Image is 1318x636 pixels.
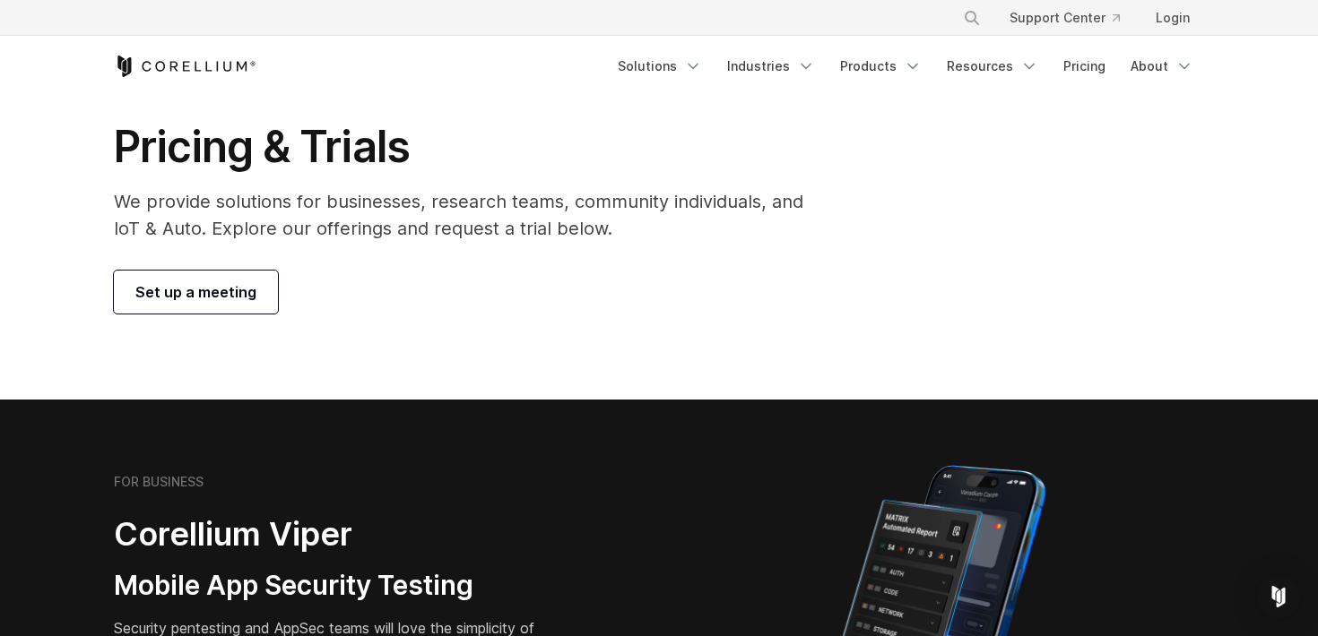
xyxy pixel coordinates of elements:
[114,474,204,490] h6: FOR BUSINESS
[1141,2,1204,34] a: Login
[114,514,573,554] h2: Corellium Viper
[1120,50,1204,82] a: About
[114,569,573,603] h3: Mobile App Security Testing
[936,50,1049,82] a: Resources
[114,56,256,77] a: Corellium Home
[1053,50,1116,82] a: Pricing
[607,50,713,82] a: Solutions
[941,2,1204,34] div: Navigation Menu
[135,281,256,303] span: Set up a meeting
[114,188,828,242] p: We provide solutions for businesses, research teams, community individuals, and IoT & Auto. Explo...
[995,2,1134,34] a: Support Center
[829,50,932,82] a: Products
[956,2,988,34] button: Search
[1257,575,1300,618] div: Open Intercom Messenger
[114,271,278,314] a: Set up a meeting
[114,120,828,174] h1: Pricing & Trials
[716,50,826,82] a: Industries
[607,50,1204,82] div: Navigation Menu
